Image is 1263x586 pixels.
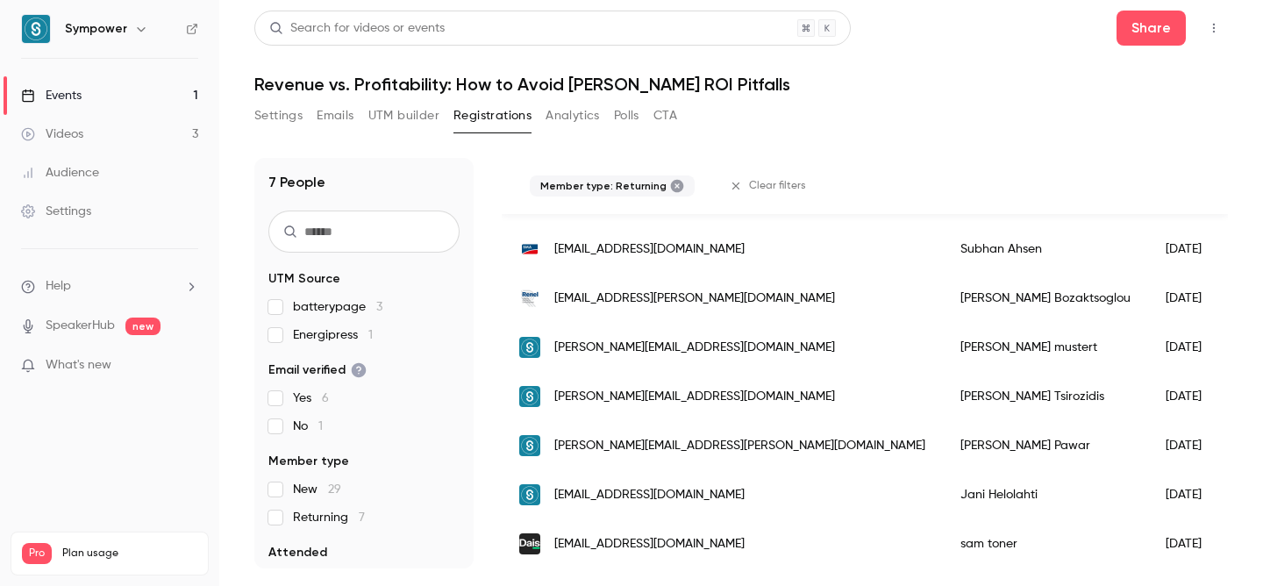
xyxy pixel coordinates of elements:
[554,486,745,504] span: [EMAIL_ADDRESS][DOMAIN_NAME]
[614,102,639,130] button: Polls
[943,421,1148,470] div: [PERSON_NAME] Pawar
[943,225,1148,274] div: Subhan Ahsen
[653,102,677,130] button: CTA
[268,453,349,470] span: Member type
[317,102,353,130] button: Emails
[293,326,373,344] span: Energipress
[269,19,445,38] div: Search for videos or events
[368,329,373,341] span: 1
[519,435,540,456] img: sympower.net
[943,323,1148,372] div: [PERSON_NAME] mustert
[254,74,1228,95] h1: Revenue vs. Profitability: How to Avoid [PERSON_NAME] ROI Pitfalls
[21,203,91,220] div: Settings
[670,179,684,193] button: Remove "Returning member" from selected filters
[46,277,71,296] span: Help
[177,358,198,374] iframe: Noticeable Trigger
[723,172,817,200] button: Clear filters
[293,389,329,407] span: Yes
[1148,519,1238,568] div: [DATE]
[519,337,540,358] img: sympower.net
[368,102,439,130] button: UTM builder
[21,164,99,182] div: Audience
[1148,274,1238,323] div: [DATE]
[1148,470,1238,519] div: [DATE]
[540,179,667,193] span: Member type: Returning
[125,318,161,335] span: new
[22,15,50,43] img: Sympower
[519,288,540,309] img: renel.gr
[22,543,52,564] span: Pro
[268,361,367,379] span: Email verified
[254,102,303,130] button: Settings
[46,317,115,335] a: SpeakerHub
[546,102,600,130] button: Analytics
[293,298,382,316] span: batterypage
[293,418,323,435] span: No
[1148,323,1238,372] div: [DATE]
[1117,11,1186,46] button: Share
[943,470,1148,519] div: Jani Helolahti
[62,547,197,561] span: Plan usage
[268,270,340,288] span: UTM Source
[359,511,365,524] span: 7
[519,386,540,407] img: sympower.net
[46,356,111,375] span: What's new
[65,20,127,38] h6: Sympower
[519,484,540,505] img: sympower.net
[376,301,382,313] span: 3
[453,102,532,130] button: Registrations
[554,289,835,308] span: [EMAIL_ADDRESS][PERSON_NAME][DOMAIN_NAME]
[519,239,540,260] img: sma.de
[554,388,835,406] span: [PERSON_NAME][EMAIL_ADDRESS][DOMAIN_NAME]
[554,437,925,455] span: [PERSON_NAME][EMAIL_ADDRESS][PERSON_NAME][DOMAIN_NAME]
[554,339,835,357] span: [PERSON_NAME][EMAIL_ADDRESS][DOMAIN_NAME]
[554,240,745,259] span: [EMAIL_ADDRESS][DOMAIN_NAME]
[293,509,365,526] span: Returning
[21,125,83,143] div: Videos
[21,277,198,296] li: help-dropdown-opener
[322,392,329,404] span: 6
[318,420,323,432] span: 1
[21,87,82,104] div: Events
[1148,421,1238,470] div: [DATE]
[943,372,1148,421] div: [PERSON_NAME] Tsirozidis
[943,519,1148,568] div: sam toner
[1148,225,1238,274] div: [DATE]
[554,535,745,554] span: [EMAIL_ADDRESS][DOMAIN_NAME]
[1148,372,1238,421] div: [DATE]
[943,274,1148,323] div: [PERSON_NAME] Bozaktsoglou
[328,483,341,496] span: 29
[519,533,540,554] img: daisenergy.com
[268,172,325,193] h1: 7 People
[749,179,806,193] span: Clear filters
[293,481,341,498] span: New
[268,544,327,561] span: Attended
